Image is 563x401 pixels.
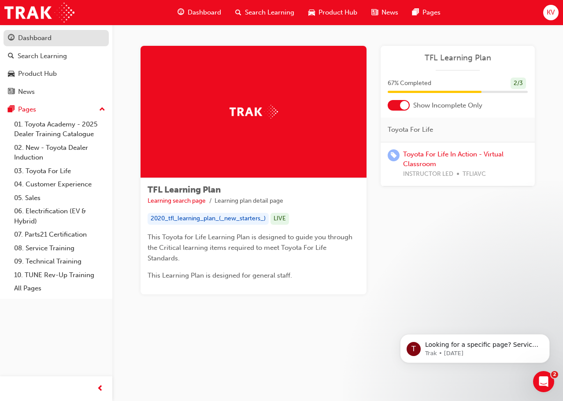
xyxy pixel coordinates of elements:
div: LIVE [270,213,289,225]
span: up-icon [99,104,105,115]
a: Product Hub [4,66,109,82]
span: learningRecordVerb_ENROLL-icon [388,149,400,161]
span: Pages [422,7,441,18]
a: 06. Electrification (EV & Hybrid) [11,204,109,228]
a: 02. New - Toyota Dealer Induction [11,141,109,164]
a: 09. Technical Training [11,255,109,268]
a: 01. Toyota Academy - 2025 Dealer Training Catalogue [11,118,109,141]
span: KV [547,7,555,18]
span: Product Hub [319,7,357,18]
span: car-icon [8,70,15,78]
div: 2 / 3 [511,78,526,89]
span: TFL Learning Plan [148,185,221,195]
div: Dashboard [18,33,52,43]
span: Dashboard [188,7,221,18]
a: news-iconNews [364,4,405,22]
a: search-iconSearch Learning [228,4,301,22]
div: Pages [18,104,36,115]
span: news-icon [8,88,15,96]
a: TFL Learning Plan [388,53,528,63]
div: News [18,87,35,97]
a: 10. TUNE Rev-Up Training [11,268,109,282]
a: News [4,84,109,100]
span: car-icon [308,7,315,18]
span: pages-icon [412,7,419,18]
a: Dashboard [4,30,109,46]
a: Learning search page [148,197,206,204]
a: 04. Customer Experience [11,178,109,191]
iframe: Intercom live chat [533,371,554,392]
span: 2 [551,371,558,378]
img: Trak [4,3,74,22]
img: Trak [230,105,278,119]
button: KV [543,5,559,20]
a: 08. Service Training [11,241,109,255]
button: DashboardSearch LearningProduct HubNews [4,28,109,101]
span: guage-icon [8,34,15,42]
a: Toyota For Life In Action - Virtual Classroom [403,150,504,168]
span: Show Incomplete Only [413,100,482,111]
span: news-icon [371,7,378,18]
a: All Pages [11,282,109,295]
a: 05. Sales [11,191,109,205]
a: Search Learning [4,48,109,64]
span: TFLIAVC [463,169,486,179]
span: This Toyota for Life Learning Plan is designed to guide you through the Critical learning items r... [148,233,354,262]
span: News [382,7,398,18]
a: 07. Parts21 Certification [11,228,109,241]
a: guage-iconDashboard [170,4,228,22]
iframe: Intercom notifications message [387,316,563,377]
a: 03. Toyota For Life [11,164,109,178]
button: Pages [4,101,109,118]
div: Product Hub [18,69,57,79]
span: pages-icon [8,106,15,114]
span: INSTRUCTOR LED [403,169,453,179]
span: prev-icon [97,383,104,394]
span: 67 % Completed [388,78,431,89]
a: car-iconProduct Hub [301,4,364,22]
div: 2020_tfl_learning_plan_(_new_starters_) [148,213,269,225]
span: search-icon [8,52,14,60]
span: search-icon [235,7,241,18]
span: guage-icon [178,7,184,18]
span: Toyota For Life [388,125,433,135]
div: Search Learning [18,51,67,61]
li: Learning plan detail page [215,196,283,206]
a: pages-iconPages [405,4,448,22]
span: Search Learning [245,7,294,18]
span: This Learning Plan is designed for general staff. [148,271,292,279]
